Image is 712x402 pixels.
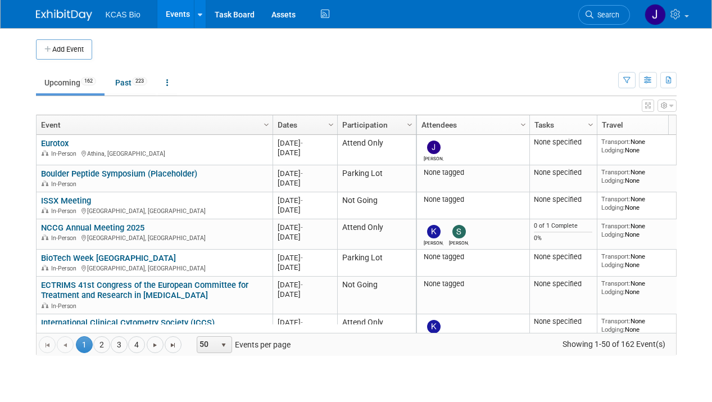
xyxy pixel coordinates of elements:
div: [DATE] [278,178,332,188]
img: In-Person Event [42,150,48,156]
span: Go to the last page [169,341,178,350]
span: Lodging: [601,231,625,238]
a: Eurotox [41,138,69,148]
span: - [301,223,303,232]
div: [GEOGRAPHIC_DATA], [GEOGRAPHIC_DATA] [41,233,267,242]
span: Lodging: [601,177,625,184]
span: - [301,318,303,327]
a: Boulder Peptide Symposium (Placeholder) [41,169,197,179]
div: None tagged [421,168,525,177]
span: Transport: [601,279,631,287]
a: ECTRIMS 41st Congress of the European Committee for Treatment and Research in [MEDICAL_DATA] [41,280,248,301]
span: - [301,139,303,147]
a: ISSX Meeting [41,196,91,206]
div: None specified [534,138,592,147]
div: [DATE] [278,263,332,272]
div: [DATE] [278,138,332,148]
div: [DATE] [278,169,332,178]
a: Upcoming162 [36,72,105,93]
span: 1 [76,336,93,353]
img: In-Person Event [42,234,48,240]
span: Lodging: [601,261,625,269]
span: Transport: [601,195,631,203]
div: [DATE] [278,196,332,205]
span: Transport: [601,222,631,230]
span: In-Person [51,234,80,242]
div: None None [601,317,682,333]
div: Athina, [GEOGRAPHIC_DATA] [41,148,267,158]
div: None specified [534,168,592,177]
div: [DATE] [278,280,332,290]
span: Go to the first page [43,341,52,350]
td: Attend Only [337,314,416,345]
a: International Clinical Cytometry Society (ICCS) [41,318,215,328]
div: [DATE] [278,223,332,232]
div: [DATE] [278,253,332,263]
img: Sara Herrmann [452,225,466,238]
div: None tagged [421,252,525,261]
div: Karla Moncada [424,238,443,246]
a: Travel [602,115,679,134]
img: In-Person Event [42,265,48,270]
div: 0 of 1 Complete [534,222,592,230]
a: Column Settings [403,115,416,132]
span: Lodging: [601,204,625,211]
a: 3 [111,336,128,353]
img: Karla Moncada [427,320,441,333]
span: - [301,196,303,205]
div: [DATE] [278,232,332,242]
a: Participation [342,115,409,134]
img: Jeff Goddard [427,141,441,154]
div: [GEOGRAPHIC_DATA], [GEOGRAPHIC_DATA] [41,263,267,273]
a: Column Settings [325,115,337,132]
span: In-Person [51,302,80,310]
div: [DATE] [278,290,332,299]
span: Showing 1-50 of 162 Event(s) [552,336,675,352]
a: Go to the last page [165,336,182,353]
td: Parking Lot [337,165,416,192]
a: Search [578,5,630,25]
span: 223 [132,77,147,85]
a: 2 [93,336,110,353]
span: In-Person [51,180,80,188]
img: In-Person Event [42,207,48,213]
div: [GEOGRAPHIC_DATA], [GEOGRAPHIC_DATA] [41,206,267,215]
span: KCAS Bio [106,10,140,19]
div: Sara Herrmann [449,238,469,246]
a: Dates [278,115,330,134]
span: Column Settings [262,120,271,129]
span: 162 [81,77,96,85]
div: None specified [534,317,592,326]
div: None specified [534,252,592,261]
span: 50 [197,337,216,353]
div: None None [601,279,682,296]
div: [DATE] [278,148,332,157]
div: Jeff Goddard [424,154,443,161]
img: ExhibitDay [36,10,92,21]
a: BioTech Week [GEOGRAPHIC_DATA] [41,253,176,263]
a: Column Settings [517,115,529,132]
div: None tagged [421,279,525,288]
span: Column Settings [519,120,528,129]
a: Past223 [107,72,156,93]
td: Not Going [337,192,416,219]
div: 0% [534,234,592,242]
span: Column Settings [405,120,414,129]
div: None None [601,195,682,211]
a: 4 [128,336,145,353]
span: - [301,254,303,262]
div: [DATE] [278,205,332,215]
a: Column Settings [260,115,273,132]
img: Karla Moncada [427,225,441,238]
span: select [219,341,228,350]
span: In-Person [51,265,80,272]
div: None None [601,252,682,269]
div: None None [601,222,682,238]
div: [DATE] [278,318,332,327]
div: None specified [534,279,592,288]
a: Event [41,115,265,134]
a: Go to the next page [147,336,164,353]
span: Events per page [182,336,302,353]
td: Parking Lot [337,250,416,277]
span: - [301,169,303,178]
